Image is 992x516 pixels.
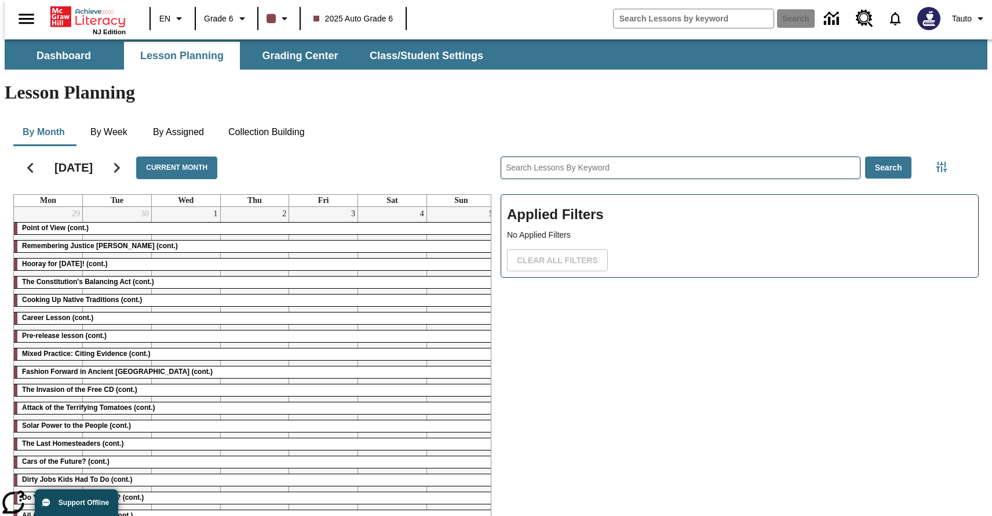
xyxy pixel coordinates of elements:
span: Career Lesson (cont.) [22,314,93,322]
span: Point of View (cont.) [22,224,89,232]
span: Pre-release lesson (cont.) [22,332,107,340]
button: Open side menu [9,2,43,36]
button: Class color is dark brown. Change class color [262,8,296,29]
a: Tuesday [108,195,126,206]
a: September 29, 2025 [70,207,82,221]
div: SubNavbar [5,39,987,70]
button: By Assigned [144,118,213,146]
a: October 4, 2025 [418,207,426,221]
a: October 5, 2025 [487,207,495,221]
h2: Applied Filters [507,201,972,229]
div: Do You Want Fries With That? (cont.) [14,492,495,504]
button: Grade: Grade 6, Select a grade [199,8,254,29]
a: Wednesday [176,195,196,206]
div: Remembering Justice O'Connor (cont.) [14,241,495,252]
input: search field [614,9,774,28]
div: SubNavbar [5,42,494,70]
button: Current Month [136,157,217,179]
span: NJ Edition [93,28,126,35]
div: Cooking Up Native Traditions (cont.) [14,295,495,306]
h2: [DATE] [54,161,93,175]
a: Data Center [817,3,849,35]
span: Mixed Practice: Citing Evidence (cont.) [22,350,150,358]
a: October 2, 2025 [280,207,289,221]
span: Cars of the Future? (cont.) [22,457,110,466]
div: Cars of the Future? (cont.) [14,456,495,468]
div: Dirty Jobs Kids Had To Do (cont.) [14,474,495,486]
a: Resource Center, Will open in new tab [849,3,880,34]
span: Support Offline [59,499,109,507]
img: Avatar [917,7,940,30]
button: Collection Building [219,118,314,146]
span: Solar Power to the People (cont.) [22,421,131,430]
button: By Month [13,118,74,146]
span: The Last Homesteaders (cont.) [22,439,123,448]
button: Filters Side menu [930,155,953,179]
button: Language: EN, Select a language [154,8,191,29]
div: Career Lesson (cont.) [14,312,495,324]
a: Monday [38,195,59,206]
span: Class/Student Settings [370,49,483,63]
span: Dirty Jobs Kids Had To Do (cont.) [22,475,132,484]
a: September 30, 2025 [138,207,151,221]
span: Grade 6 [204,13,234,25]
span: Hooray for Constitution Day! (cont.) [22,260,108,268]
button: Profile/Settings [947,8,992,29]
div: Fashion Forward in Ancient Rome (cont.) [14,366,495,378]
span: Remembering Justice O'Connor (cont.) [22,242,178,250]
button: Class/Student Settings [360,42,493,70]
a: Home [50,5,126,28]
button: Support Offline [35,489,118,516]
div: Applied Filters [501,194,979,278]
div: Attack of the Terrifying Tomatoes (cont.) [14,402,495,414]
div: Point of View (cont.) [14,223,495,234]
div: Hooray for Constitution Day! (cont.) [14,259,495,270]
span: Attack of the Terrifying Tomatoes (cont.) [22,404,155,412]
span: EN [159,13,170,25]
button: Select a new avatar [910,3,947,34]
span: The Constitution's Balancing Act (cont.) [22,278,154,286]
a: October 3, 2025 [349,207,358,221]
div: The Constitution's Balancing Act (cont.) [14,277,495,288]
a: October 1, 2025 [211,207,220,221]
a: Notifications [880,3,910,34]
a: Thursday [245,195,264,206]
button: Dashboard [6,42,122,70]
a: Sunday [452,195,470,206]
span: The Invasion of the Free CD (cont.) [22,386,137,394]
h1: Lesson Planning [5,82,987,103]
button: Next [102,153,132,183]
span: Fashion Forward in Ancient Rome (cont.) [22,368,213,376]
span: 2025 Auto Grade 6 [313,13,393,25]
p: No Applied Filters [507,229,972,241]
div: Mixed Practice: Citing Evidence (cont.) [14,348,495,360]
div: Home [50,4,126,35]
div: Solar Power to the People (cont.) [14,420,495,432]
a: Saturday [384,195,400,206]
span: Tauto [952,13,972,25]
input: Search Lessons By Keyword [501,157,860,179]
button: Lesson Planning [124,42,240,70]
button: Grading Center [242,42,358,70]
span: Cooking Up Native Traditions (cont.) [22,296,142,304]
span: Lesson Planning [140,49,224,63]
button: Previous [16,153,45,183]
a: Friday [316,195,331,206]
button: Search [865,157,912,179]
span: Grading Center [262,49,338,63]
div: The Invasion of the Free CD (cont.) [14,384,495,396]
button: By Week [80,118,138,146]
div: The Last Homesteaders (cont.) [14,438,495,450]
div: Pre-release lesson (cont.) [14,330,495,342]
span: Dashboard [37,49,91,63]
